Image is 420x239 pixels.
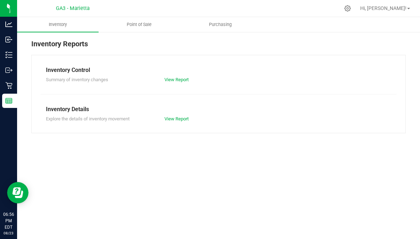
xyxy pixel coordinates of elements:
[199,21,241,28] span: Purchasing
[360,5,406,11] span: Hi, [PERSON_NAME]!
[343,5,352,12] div: Manage settings
[5,51,12,58] inline-svg: Inventory
[5,97,12,104] inline-svg: Reports
[7,182,28,203] iframe: Resource center
[39,21,77,28] span: Inventory
[99,17,180,32] a: Point of Sale
[3,211,14,230] p: 06:56 PM EDT
[164,77,189,82] a: View Report
[17,17,99,32] a: Inventory
[5,82,12,89] inline-svg: Retail
[31,38,406,55] div: Inventory Reports
[5,21,12,28] inline-svg: Analytics
[56,5,90,11] span: GA3 - Marietta
[5,36,12,43] inline-svg: Inbound
[46,105,391,114] div: Inventory Details
[3,230,14,236] p: 08/23
[5,67,12,74] inline-svg: Outbound
[46,116,130,121] span: Explore the details of inventory movement
[180,17,261,32] a: Purchasing
[117,21,161,28] span: Point of Sale
[164,116,189,121] a: View Report
[46,77,108,82] span: Summary of inventory changes
[46,66,391,74] div: Inventory Control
